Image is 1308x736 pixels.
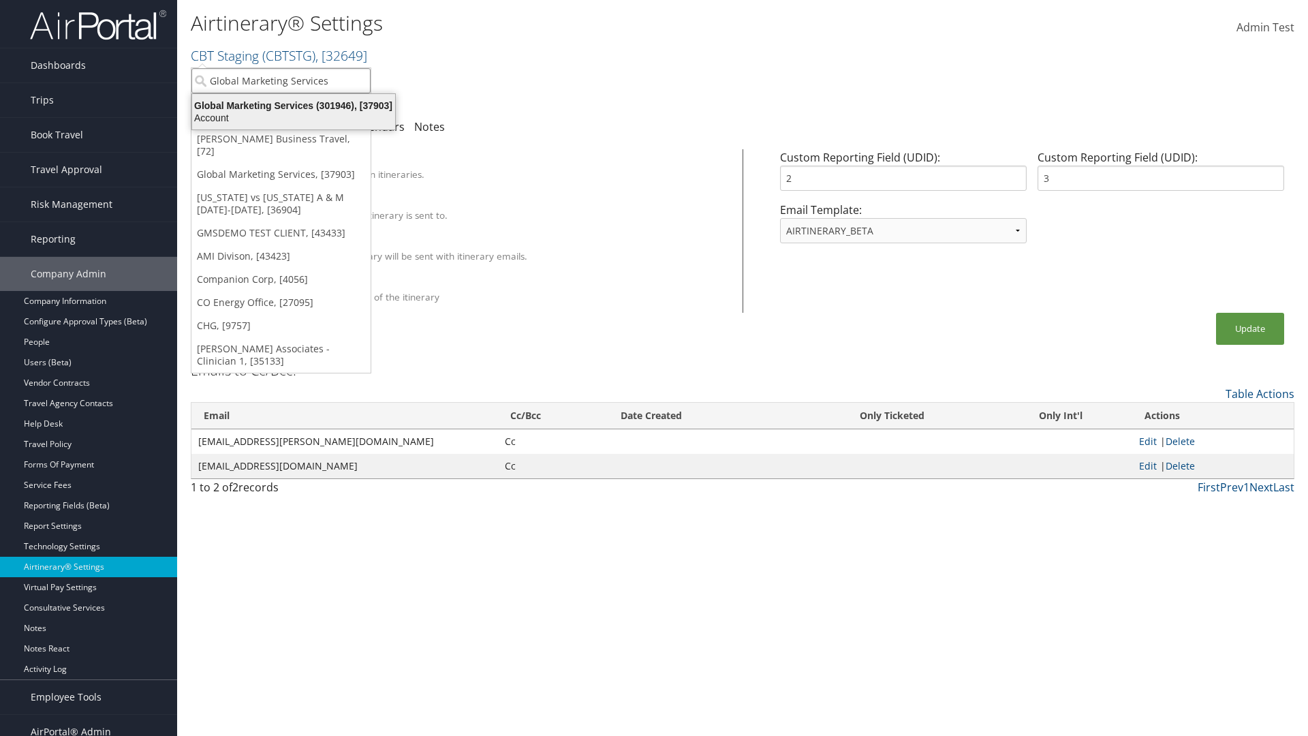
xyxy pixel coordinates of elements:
[1236,20,1294,35] span: Admin Test
[191,46,367,65] a: CBT Staging
[232,480,238,495] span: 2
[31,187,112,221] span: Risk Management
[608,403,795,429] th: Date Created: activate to sort column ascending
[1226,386,1294,401] a: Table Actions
[191,291,371,314] a: CO Energy Office, [27095]
[31,48,86,82] span: Dashboards
[498,454,608,478] td: Cc
[191,429,498,454] td: [EMAIL_ADDRESS][PERSON_NAME][DOMAIN_NAME]
[31,222,76,256] span: Reporting
[1220,480,1243,495] a: Prev
[1166,459,1195,472] a: Delete
[254,249,527,263] label: A PDF version of the itinerary will be sent with itinerary emails.
[191,314,371,337] a: CHG, [9757]
[31,680,102,714] span: Employee Tools
[191,127,371,163] a: [PERSON_NAME] Business Travel, [72]
[254,278,726,290] div: Show Survey
[254,196,726,209] div: Override Email
[191,454,498,478] td: [EMAIL_ADDRESS][DOMAIN_NAME]
[1166,435,1195,448] a: Delete
[990,403,1132,429] th: Only Int'l: activate to sort column ascending
[1273,480,1294,495] a: Last
[184,99,403,112] div: Global Marketing Services (301946), [37903]
[1139,435,1157,448] a: Edit
[1132,403,1294,429] th: Actions
[191,68,371,93] input: Search Accounts
[1198,480,1220,495] a: First
[30,9,166,41] img: airportal-logo.png
[191,221,371,245] a: GMSDEMO TEST CLIENT, [43433]
[1132,429,1294,454] td: |
[31,257,106,291] span: Company Admin
[184,112,403,124] div: Account
[191,337,371,373] a: [PERSON_NAME] Associates - Clinician 1, [35133]
[1243,480,1249,495] a: 1
[254,155,726,168] div: Client Name
[1139,459,1157,472] a: Edit
[31,118,83,152] span: Book Travel
[191,245,371,268] a: AMI Divison, [43423]
[191,186,371,221] a: [US_STATE] vs [US_STATE] A & M [DATE]-[DATE], [36904]
[498,403,608,429] th: Cc/Bcc: activate to sort column ascending
[498,429,608,454] td: Cc
[353,119,405,134] a: Calendars
[191,403,498,429] th: Email: activate to sort column ascending
[1249,480,1273,495] a: Next
[1236,7,1294,49] a: Admin Test
[191,268,371,291] a: Companion Corp, [4056]
[262,46,315,65] span: ( CBTSTG )
[1216,313,1284,345] button: Update
[794,403,989,429] th: Only Ticketed: activate to sort column ascending
[31,153,102,187] span: Travel Approval
[191,479,458,502] div: 1 to 2 of records
[191,163,371,186] a: Global Marketing Services, [37903]
[775,202,1032,254] div: Email Template:
[1132,454,1294,478] td: |
[775,149,1032,202] div: Custom Reporting Field (UDID):
[1032,149,1290,202] div: Custom Reporting Field (UDID):
[31,83,54,117] span: Trips
[254,237,726,249] div: Attach PDF
[414,119,445,134] a: Notes
[191,9,926,37] h1: Airtinerary® Settings
[315,46,367,65] span: , [ 32649 ]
